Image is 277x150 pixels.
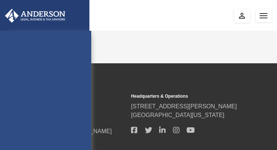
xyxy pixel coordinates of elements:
a: perm_identity [234,9,250,23]
a: [STREET_ADDRESS][PERSON_NAME] [131,103,237,109]
small: Headquarters & Operations [131,93,244,100]
a: [GEOGRAPHIC_DATA][US_STATE] [131,112,224,118]
i: perm_identity [238,11,246,20]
